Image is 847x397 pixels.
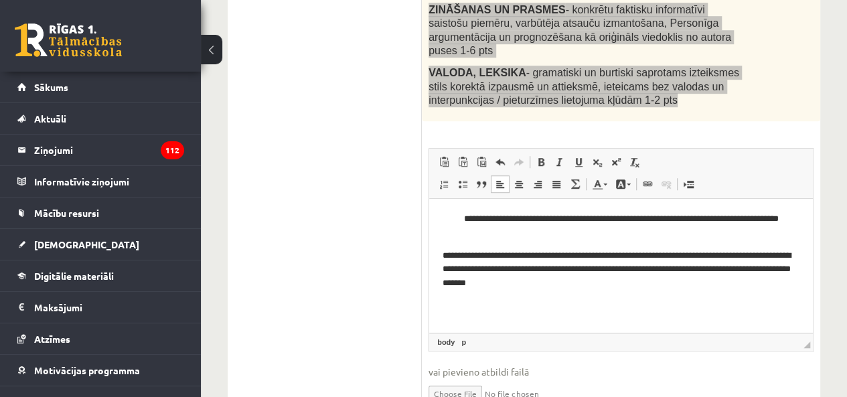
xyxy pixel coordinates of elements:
legend: Maksājumi [34,292,184,323]
a: Slīpraksts (vadīšanas taustiņš+I) [550,153,569,171]
span: Atzīmes [34,333,70,345]
a: Ievietot/noņemt numurētu sarakstu [435,175,453,193]
span: Motivācijas programma [34,364,140,376]
a: Treknraksts (vadīšanas taustiņš+B) [532,153,550,171]
a: Augšraksts [607,153,625,171]
a: Bloka citāts [472,175,491,193]
span: Mācību resursi [34,207,99,219]
a: Izlīdzināt malas [547,175,566,193]
a: Izlīdzināt pa labi [528,175,547,193]
a: Ievietot lapas pārtraukumu drukai [679,175,698,193]
a: Centrēti [510,175,528,193]
a: Atzīmes [17,323,184,354]
a: Teksta krāsa [588,175,611,193]
a: p elements [459,336,469,348]
i: 112 [161,141,184,159]
a: Saite (vadīšanas taustiņš+K) [638,175,657,193]
span: Aktuāli [34,112,66,125]
a: Pasvītrojums (vadīšanas taustiņš+U) [569,153,588,171]
a: Atkārtot (vadīšanas taustiņš+Y) [510,153,528,171]
span: Mērogot [803,341,810,348]
strong: VALODA, LEKSIKA [429,67,526,78]
a: Ievietot kā vienkāršu tekstu (vadīšanas taustiņš+pārslēgšanas taustiņš+V) [453,153,472,171]
a: Maksājumi [17,292,184,323]
span: vai pievieno atbildi failā [429,365,814,379]
a: Mācību resursi [17,197,184,228]
a: Atcelt (vadīšanas taustiņš+Z) [491,153,510,171]
a: Ziņojumi112 [17,135,184,165]
span: Digitālie materiāli [34,270,114,282]
a: Digitālie materiāli [17,260,184,291]
a: Aktuāli [17,103,184,134]
a: Math [566,175,585,193]
span: Sākums [34,81,68,93]
a: Fona krāsa [611,175,635,193]
a: [DEMOGRAPHIC_DATA] [17,229,184,260]
a: Atsaistīt [657,175,676,193]
a: Sākums [17,72,184,102]
iframe: Bagātinātā teksta redaktors, wiswyg-editor-user-answer-47434021524500 [429,199,813,333]
a: Izlīdzināt pa kreisi [491,175,510,193]
a: body elements [435,336,457,348]
strong: ZINĀŠANAS UN PRASMES [429,4,565,15]
legend: Ziņojumi [34,135,184,165]
a: Rīgas 1. Tālmācības vidusskola [15,23,122,57]
a: Noņemt stilus [625,153,644,171]
a: Ievietot no Worda [472,153,491,171]
span: - gramatiski un burtiski saprotams izteiksmes stils korektā izpausmē un attieksmē, ieteicams bez ... [429,67,739,106]
a: Ielīmēt (vadīšanas taustiņš+V) [435,153,453,171]
legend: Informatīvie ziņojumi [34,166,184,197]
a: Motivācijas programma [17,355,184,386]
span: - konkrētu faktisku informatīvi saistošu piemēru, varbūtēja atsauču izmantošana, Personīga argume... [429,4,731,57]
span: [DEMOGRAPHIC_DATA] [34,238,139,250]
a: Informatīvie ziņojumi [17,166,184,197]
a: Ievietot/noņemt sarakstu ar aizzīmēm [453,175,472,193]
a: Apakšraksts [588,153,607,171]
